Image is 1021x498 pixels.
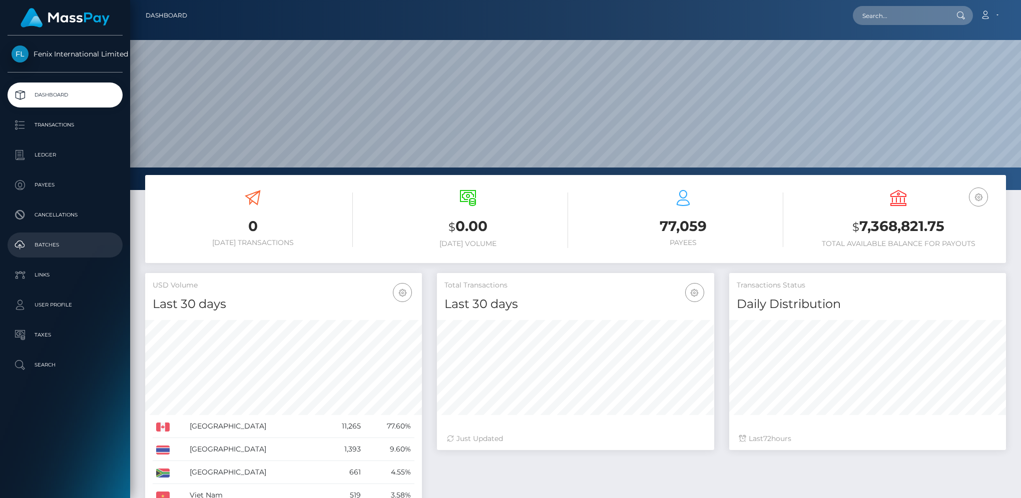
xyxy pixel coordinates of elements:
h4: Last 30 days [444,295,706,313]
div: Just Updated [447,433,704,444]
td: [GEOGRAPHIC_DATA] [186,438,322,461]
img: CA.png [156,422,170,431]
a: Payees [8,172,123,197]
td: 1,393 [322,438,364,461]
td: 77.60% [364,415,415,438]
a: Links [8,262,123,287]
a: Batches [8,232,123,257]
small: $ [852,220,859,234]
h4: Daily Distribution [737,295,998,313]
a: Dashboard [8,82,123,107]
h3: 0.00 [368,216,568,237]
a: User Profile [8,292,123,317]
h6: [DATE] Volume [368,239,568,248]
a: Search [8,352,123,377]
p: Payees [12,177,119,192]
h3: 7,368,821.75 [798,216,998,237]
p: Transactions [12,117,119,132]
img: ZA.png [156,468,170,477]
td: [GEOGRAPHIC_DATA] [186,461,322,484]
td: 4.55% [364,461,415,484]
h5: USD Volume [153,280,414,290]
p: Dashboard [12,87,119,102]
p: Links [12,267,119,282]
td: 9.60% [364,438,415,461]
div: Last hours [739,433,996,444]
a: Taxes [8,322,123,347]
h6: [DATE] Transactions [153,238,353,247]
h6: Total Available Balance for Payouts [798,239,998,248]
p: User Profile [12,297,119,312]
p: Taxes [12,327,119,342]
h5: Total Transactions [444,280,706,290]
p: Cancellations [12,207,119,222]
img: Fenix International Limited [12,45,29,62]
span: Fenix International Limited [8,49,123,58]
p: Ledger [12,147,119,162]
small: $ [448,220,455,234]
a: Cancellations [8,202,123,227]
img: TH.png [156,445,170,454]
h3: 77,059 [583,216,783,236]
h5: Transactions Status [737,280,998,290]
td: 661 [322,461,364,484]
p: Batches [12,237,119,252]
h4: Last 30 days [153,295,414,313]
a: Dashboard [146,5,187,26]
h6: Payees [583,238,783,247]
input: Search... [853,6,947,25]
span: 72 [763,434,771,443]
td: [GEOGRAPHIC_DATA] [186,415,322,438]
h3: 0 [153,216,353,236]
td: 11,265 [322,415,364,438]
a: Ledger [8,142,123,167]
a: Transactions [8,112,123,137]
img: MassPay Logo [21,8,110,27]
p: Search [12,357,119,372]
